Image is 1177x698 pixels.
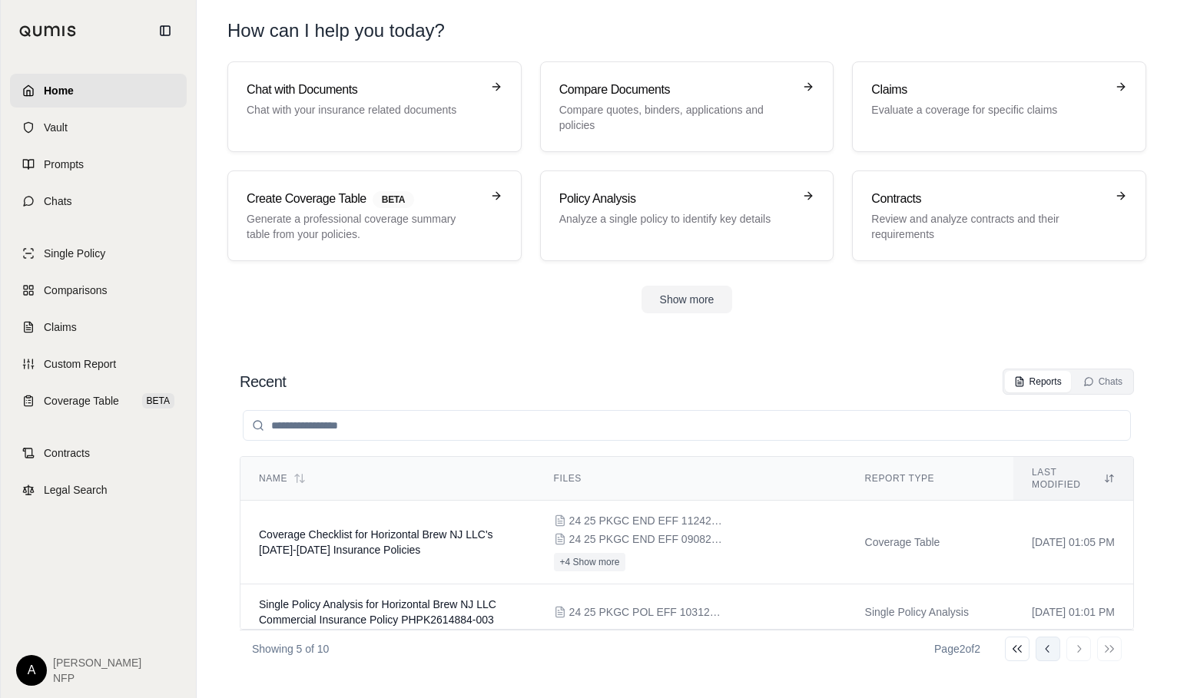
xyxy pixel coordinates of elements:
[540,170,834,261] a: Policy AnalysisAnalyze a single policy to identify key details
[44,83,74,98] span: Home
[44,319,77,335] span: Claims
[642,286,733,313] button: Show more
[540,61,834,152] a: Compare DocumentsCompare quotes, binders, applications and policies
[142,393,174,409] span: BETA
[10,273,187,307] a: Comparisons
[10,473,187,507] a: Legal Search
[53,670,141,686] span: NFP
[10,147,187,181] a: Prompts
[10,111,187,144] a: Vault
[240,371,286,392] h2: Recent
[10,310,187,344] a: Claims
[247,211,481,242] p: Generate a professional coverage summary table from your policies.
[871,211,1106,242] p: Review and analyze contracts and their requirements
[1032,466,1115,491] div: Last modified
[1013,501,1133,584] td: [DATE] 01:05 PM
[847,584,1014,640] td: Single Policy Analysis
[559,211,794,227] p: Analyze a single policy to identify key details
[559,102,794,133] p: Compare quotes, binders, applications and policies
[10,436,187,470] a: Contracts
[44,356,116,372] span: Custom Report
[44,194,72,209] span: Chats
[247,190,481,208] h3: Create Coverage Table
[569,531,723,547] span: 24 25 PKGC END EFF 090825 Add AILLP Manasquan Bank.pdf
[10,237,187,270] a: Single Policy
[847,501,1014,584] td: Coverage Table
[1013,584,1133,640] td: [DATE] 01:01 PM
[852,170,1146,261] a: ContractsReview and analyze contracts and their requirements
[53,655,141,670] span: [PERSON_NAME]
[871,190,1106,208] h3: Contracts
[227,61,522,152] a: Chat with DocumentsChat with your insurance related documents
[44,120,68,135] span: Vault
[44,482,108,498] span: Legal Search
[535,457,847,501] th: Files
[1005,371,1071,392] button: Reports
[569,513,723,528] span: 24 25 PKGC END EFF 112424 Delete Honda CRV.pdf
[1083,375,1122,388] div: Chats
[10,184,187,218] a: Chats
[10,384,187,418] a: Coverage TableBETA
[1074,371,1132,392] button: Chats
[153,18,177,43] button: Collapse sidebar
[1014,375,1062,388] div: Reports
[44,393,119,409] span: Coverage Table
[559,81,794,99] h3: Compare Documents
[252,641,329,657] p: Showing 5 of 10
[259,528,493,556] span: Coverage Checklist for Horizontal Brew NJ LLC's 2024-2025 Insurance Policies
[373,191,414,208] span: BETA
[847,457,1014,501] th: Report Type
[852,61,1146,152] a: ClaimsEvaluate a coverage for specific claims
[554,553,626,571] button: +4 Show more
[10,347,187,381] a: Custom Report
[44,246,105,261] span: Single Policy
[871,102,1106,117] p: Evaluate a coverage for specific claims
[259,472,517,485] div: Name
[16,655,47,686] div: A
[569,604,723,620] span: 24 25 PKGC POL EFF 103124.pdf
[44,445,90,461] span: Contracts
[934,641,980,657] div: Page 2 of 2
[10,74,187,108] a: Home
[247,81,481,99] h3: Chat with Documents
[19,25,77,37] img: Qumis Logo
[559,190,794,208] h3: Policy Analysis
[227,18,1146,43] h1: How can I help you today?
[871,81,1106,99] h3: Claims
[247,102,481,117] p: Chat with your insurance related documents
[227,170,522,261] a: Create Coverage TableBETAGenerate a professional coverage summary table from your policies.
[44,283,107,298] span: Comparisons
[44,157,84,172] span: Prompts
[259,598,496,626] span: Single Policy Analysis for Horizontal Brew NJ LLC Commercial Insurance Policy PHPK2614884-003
